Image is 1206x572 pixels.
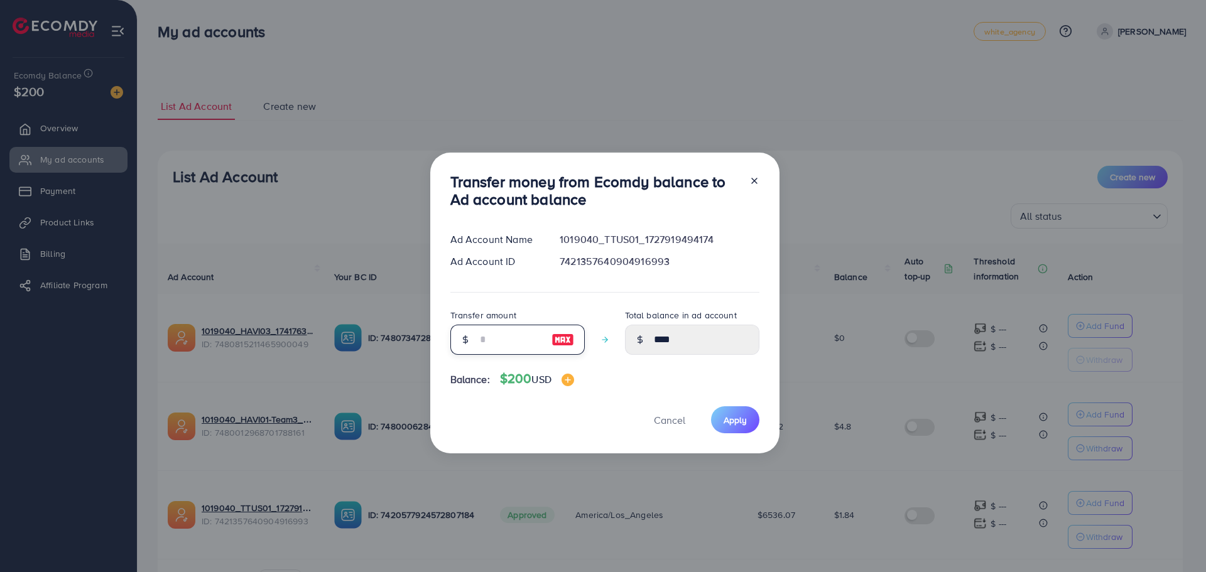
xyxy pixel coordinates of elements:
[562,374,574,386] img: image
[1153,515,1197,563] iframe: Chat
[551,332,574,347] img: image
[450,309,516,321] label: Transfer amount
[654,413,685,427] span: Cancel
[550,254,769,269] div: 7421357640904916993
[711,406,759,433] button: Apply
[440,254,550,269] div: Ad Account ID
[638,406,701,433] button: Cancel
[500,371,574,387] h4: $200
[450,372,490,387] span: Balance:
[625,309,737,321] label: Total balance in ad account
[450,173,739,209] h3: Transfer money from Ecomdy balance to Ad account balance
[440,232,550,247] div: Ad Account Name
[724,414,747,426] span: Apply
[531,372,551,386] span: USD
[550,232,769,247] div: 1019040_TTUS01_1727919494174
